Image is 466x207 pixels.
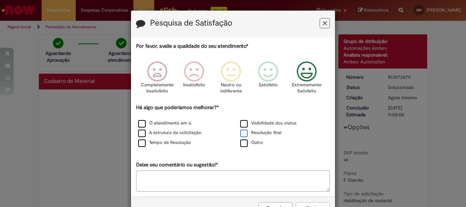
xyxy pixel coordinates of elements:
[138,120,191,127] label: O atendimento em si
[259,82,278,88] p: Satisfeito
[136,104,330,148] div: Há algo que poderíamos melhorar?*
[177,56,212,103] div: Insatisfeito
[183,82,205,88] p: Insatisfeito
[250,56,285,103] div: Satisfeito
[240,120,296,127] label: Visibilidade dos status
[288,56,326,103] div: Extremamente Satisfeito
[136,161,218,168] label: Deixe seu comentário ou sugestão!*
[138,130,201,136] label: A estrutura da solicitação
[214,56,248,103] div: Neutro ou indiferente
[219,82,243,94] p: Neutro ou indiferente
[150,19,232,28] label: Pesquisa de Satisfação
[240,139,263,146] label: Outro
[240,130,281,136] label: Resolução final
[140,56,175,103] div: Completamente Insatisfeito
[136,43,248,50] label: Por favor, avalie a qualidade do seu atendimento*
[141,82,174,94] p: Completamente Insatisfeito
[138,139,191,146] label: Tempo de Resolução
[292,82,321,94] p: Extremamente Satisfeito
